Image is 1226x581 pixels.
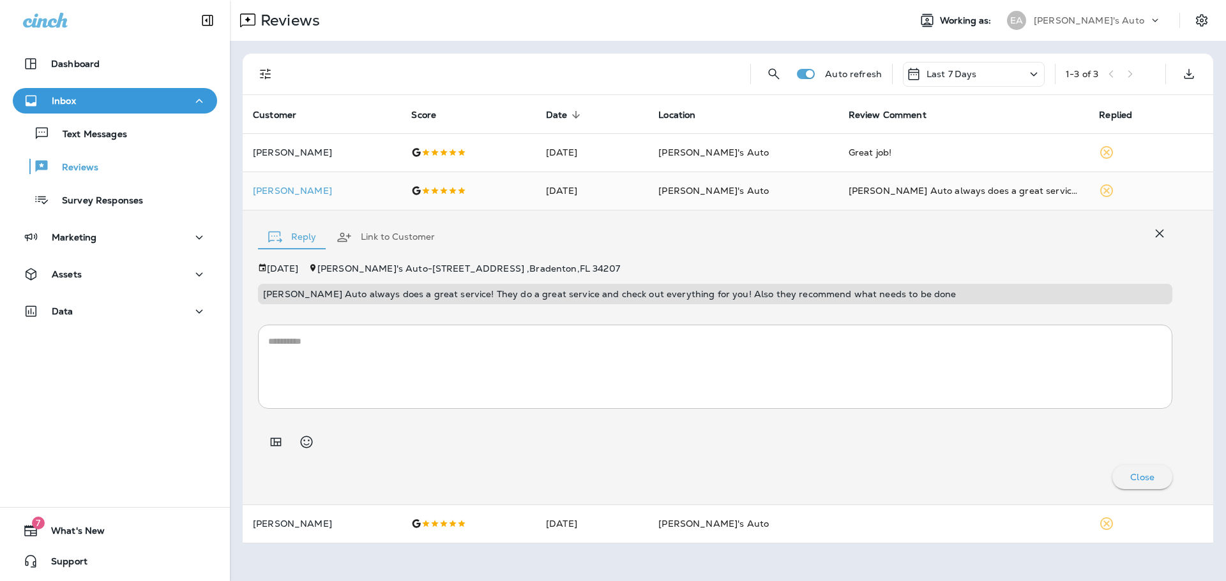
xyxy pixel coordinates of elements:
[317,263,620,274] span: [PERSON_NAME]'s Auto - [STREET_ADDRESS] , Bradenton , FL 34207
[13,88,217,114] button: Inbox
[411,109,453,121] span: Score
[658,518,769,529] span: [PERSON_NAME]'s Auto
[49,162,98,174] p: Reviews
[536,172,648,210] td: [DATE]
[927,69,977,79] p: Last 7 Days
[1112,465,1172,489] button: Close
[546,109,584,121] span: Date
[13,224,217,250] button: Marketing
[13,518,217,543] button: 7What's New
[52,269,82,279] p: Assets
[1190,9,1213,32] button: Settings
[253,147,391,158] p: [PERSON_NAME]
[294,429,319,455] button: Select an emoji
[253,109,313,121] span: Customer
[658,185,769,196] span: [PERSON_NAME]'s Auto
[255,11,320,30] p: Reviews
[49,195,143,207] p: Survey Responses
[253,186,391,196] p: [PERSON_NAME]
[849,110,927,121] span: Review Comment
[658,147,769,158] span: [PERSON_NAME]'s Auto
[51,59,100,69] p: Dashboard
[13,548,217,574] button: Support
[1007,11,1026,30] div: EA
[52,306,73,316] p: Data
[13,298,217,324] button: Data
[263,429,289,455] button: Add in a premade template
[849,109,943,121] span: Review Comment
[849,184,1079,197] div: Evan Auto always does a great service! They do a great service and check out everything for you! ...
[825,69,882,79] p: Auto refresh
[52,232,96,242] p: Marketing
[52,96,76,106] p: Inbox
[253,518,391,529] p: [PERSON_NAME]
[546,110,568,121] span: Date
[258,214,326,260] button: Reply
[253,110,296,121] span: Customer
[1130,472,1154,482] p: Close
[38,556,87,571] span: Support
[267,263,298,274] p: [DATE]
[940,15,994,26] span: Working as:
[1176,61,1202,87] button: Export as CSV
[253,61,278,87] button: Filters
[326,214,445,260] button: Link to Customer
[190,8,225,33] button: Collapse Sidebar
[1066,69,1098,79] div: 1 - 3 of 3
[411,110,436,121] span: Score
[1099,109,1149,121] span: Replied
[1099,110,1132,121] span: Replied
[658,110,695,121] span: Location
[13,261,217,287] button: Assets
[38,526,105,541] span: What's New
[536,504,648,543] td: [DATE]
[13,186,217,213] button: Survey Responses
[849,146,1079,159] div: Great job!
[761,61,787,87] button: Search Reviews
[658,109,712,121] span: Location
[50,129,127,141] p: Text Messages
[1034,15,1144,26] p: [PERSON_NAME]'s Auto
[13,51,217,77] button: Dashboard
[13,120,217,147] button: Text Messages
[263,289,1167,299] p: [PERSON_NAME] Auto always does a great service! They do a great service and check out everything ...
[32,517,45,529] span: 7
[13,153,217,180] button: Reviews
[253,186,391,196] div: Click to view Customer Drawer
[536,133,648,172] td: [DATE]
